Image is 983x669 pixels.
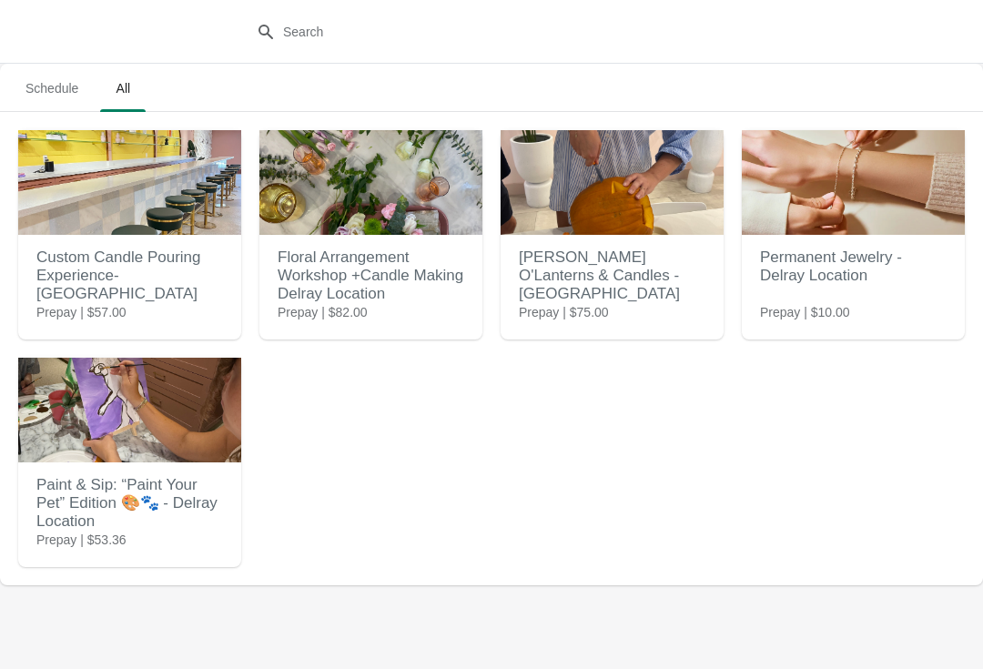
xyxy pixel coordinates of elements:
[519,239,705,312] h2: [PERSON_NAME] O'Lanterns & Candles - [GEOGRAPHIC_DATA]
[278,303,368,321] span: Prepay | $82.00
[36,239,223,312] h2: Custom Candle Pouring Experience- [GEOGRAPHIC_DATA]
[100,72,146,105] span: All
[36,303,127,321] span: Prepay | $57.00
[36,531,127,549] span: Prepay | $53.36
[259,130,482,235] img: Floral Arrangement Workshop +Candle Making Delray Location
[18,130,241,235] img: Custom Candle Pouring Experience- Delray Beach
[760,303,850,321] span: Prepay | $10.00
[36,467,223,540] h2: Paint & Sip: “Paint Your Pet” Edition 🎨🐾 - Delray Location
[501,130,724,235] img: Jack O'Lanterns & Candles - Delray Beach
[519,303,609,321] span: Prepay | $75.00
[18,358,241,462] img: Paint & Sip: “Paint Your Pet” Edition 🎨🐾 - Delray Location
[282,15,737,48] input: Search
[11,72,93,105] span: Schedule
[760,239,947,294] h2: Permanent Jewelry - Delray Location
[278,239,464,312] h2: Floral Arrangement Workshop +Candle Making Delray Location
[742,130,965,235] img: Permanent Jewelry - Delray Location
